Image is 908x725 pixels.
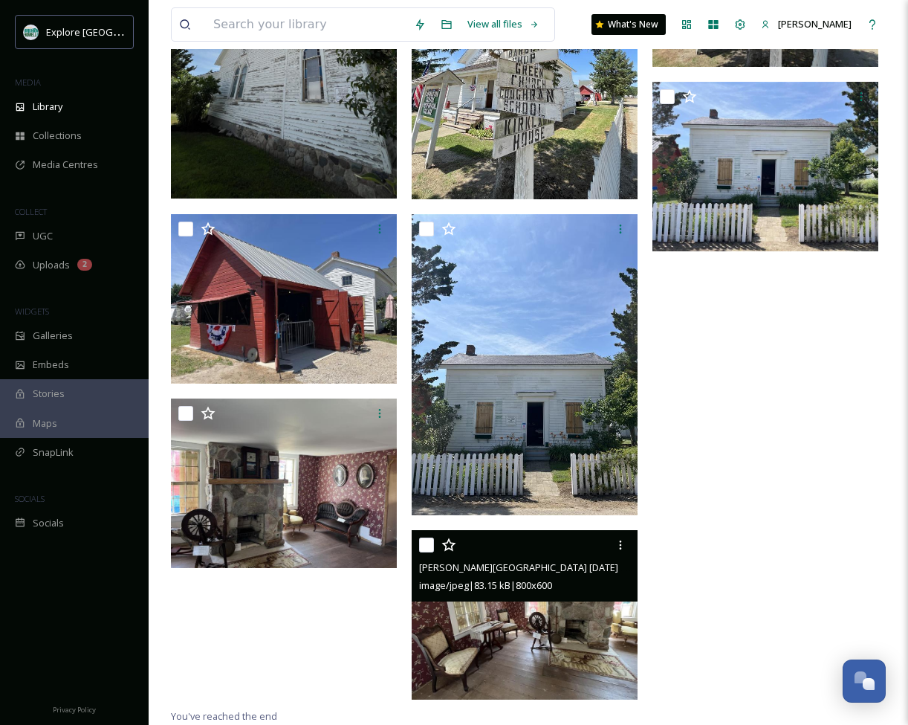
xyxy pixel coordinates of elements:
[412,530,638,700] img: Livingston Centre Historical Village July 2025 (24).jpg
[77,259,92,271] div: 2
[33,129,82,143] span: Collections
[778,17,852,30] span: [PERSON_NAME]
[53,700,96,718] a: Privacy Policy
[412,214,638,515] img: Livingston Centre Historical Village July 2025 (19).jpg
[419,560,652,574] span: [PERSON_NAME][GEOGRAPHIC_DATA] [DATE] (24).jpg
[15,493,45,504] span: SOCIALS
[33,158,98,172] span: Media Centres
[460,10,547,39] a: View all files
[171,214,397,384] img: Livingston Centre Historical Village July 2025.jpg
[591,14,666,35] a: What's New
[419,579,552,592] span: image/jpeg | 83.15 kB | 800 x 600
[33,229,53,243] span: UGC
[33,358,69,372] span: Embeds
[15,306,49,317] span: WIDGETS
[46,25,250,39] span: Explore [GEOGRAPHIC_DATA][PERSON_NAME]
[24,25,39,39] img: 67e7af72-b6c8-455a-acf8-98e6fe1b68aa.avif
[53,705,96,715] span: Privacy Policy
[15,77,41,88] span: MEDIA
[33,445,74,460] span: SnapLink
[33,329,73,343] span: Galleries
[206,8,406,41] input: Search your library
[652,82,878,251] img: Livingston Centre Historical Village July 2025 (14).jpg
[33,100,62,114] span: Library
[33,387,65,401] span: Stories
[753,10,859,39] a: [PERSON_NAME]
[15,206,47,217] span: COLLECT
[171,399,397,568] img: Livingston Centre Historical Village July 2025 (4).jpg
[33,258,70,272] span: Uploads
[33,516,64,530] span: Socials
[843,660,886,703] button: Open Chat
[33,416,57,431] span: Maps
[171,709,277,723] span: You've reached the end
